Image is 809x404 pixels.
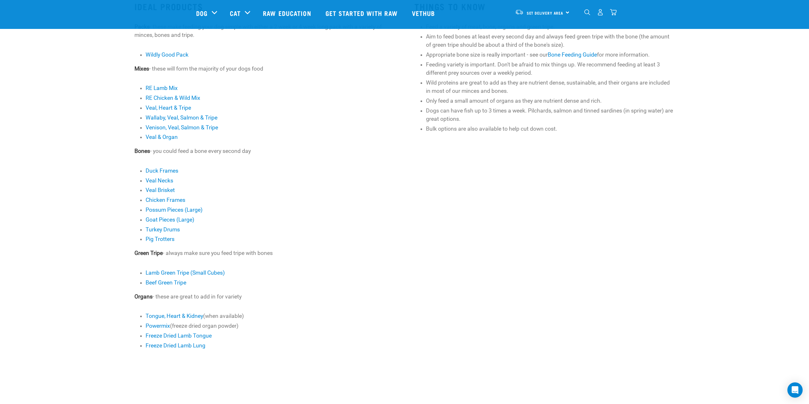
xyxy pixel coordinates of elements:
p: - these make feeding your dog simple with either a 2 week or 4 week long pack with a variety of m... [134,23,394,39]
a: Beef Green Tripe [146,279,186,286]
a: Bone Feeding Guide [548,51,597,58]
li: Wild proteins are great to add as they are nutrient dense, sustainable, and their organs are incl... [426,79,675,95]
a: Powermix [146,323,170,329]
p: - always make sure you feed tripe with bones [134,249,394,257]
strong: Packs [134,24,150,30]
a: Dog [196,8,208,18]
a: Tongue, Heart & Kidney [146,313,203,319]
li: (when available) [146,312,394,320]
a: Veal Necks [146,177,173,184]
li: (freeze dried organ powder) [146,322,394,330]
a: Venison, Veal, Salmon & Tripe [146,124,218,131]
img: user.png [597,9,604,16]
a: Vethub [406,0,443,26]
li: Only feed a small amount of organs as they are nutrient dense and rich. [426,97,675,105]
a: Possum Pieces (Large) [146,207,202,213]
a: Veal, Heart & Tripe [146,105,191,111]
strong: Bones [134,148,150,154]
a: Get started with Raw [319,0,406,26]
span: Set Delivery Area [527,12,564,14]
p: - you could feed a bone every second day [134,147,394,155]
a: Cat [230,8,241,18]
a: Raw Education [257,0,319,26]
a: Freeze Dried Lamb Lung [146,342,205,349]
li: Aim to feed bones at least every second day and always feed green tripe with the bone (the amount... [426,32,675,49]
a: Veal Brisket [146,187,175,193]
strong: Green Tripe [134,250,163,256]
p: - these will form the majority of your dogs food [134,65,394,73]
a: Pig Trotters [146,236,175,242]
a: Lamb Green Tripe (Small Cubes) [146,270,225,276]
p: - these are great to add in for variety [134,292,394,301]
a: Duck Frames [146,168,178,174]
a: RE Lamb Mix [146,85,178,91]
li: Dogs can have fish up to 3 times a week. Pilchards, salmon and tinned sardines (in spring water) ... [426,106,675,123]
a: Wallaby, Veal, Salmon & Tripe [146,114,217,121]
strong: Mixes [134,65,149,72]
img: home-icon@2x.png [610,9,617,16]
img: van-moving.png [515,9,524,15]
li: Bulk options are also available to help cut down cost. [426,125,675,133]
li: Feeding variety is important. Don't be afraid to mix things up. We recommend feeding at least 3 d... [426,60,675,77]
strong: Organs [134,293,153,300]
a: Freeze Dried Lamb Tongue [146,332,212,339]
li: Appropriate bone size is really important - see our for more information. [426,51,675,59]
a: Chicken Frames [146,197,185,203]
a: Turkey Drums [146,226,180,233]
a: Veal & Organ [146,134,178,140]
a: Wildly Good Pack [146,51,189,58]
a: RE Chicken & Wild Mix [146,95,200,101]
div: Open Intercom Messenger [787,382,803,398]
img: home-icon-1@2x.png [584,9,590,15]
a: Goat Pieces (Large) [146,216,194,223]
